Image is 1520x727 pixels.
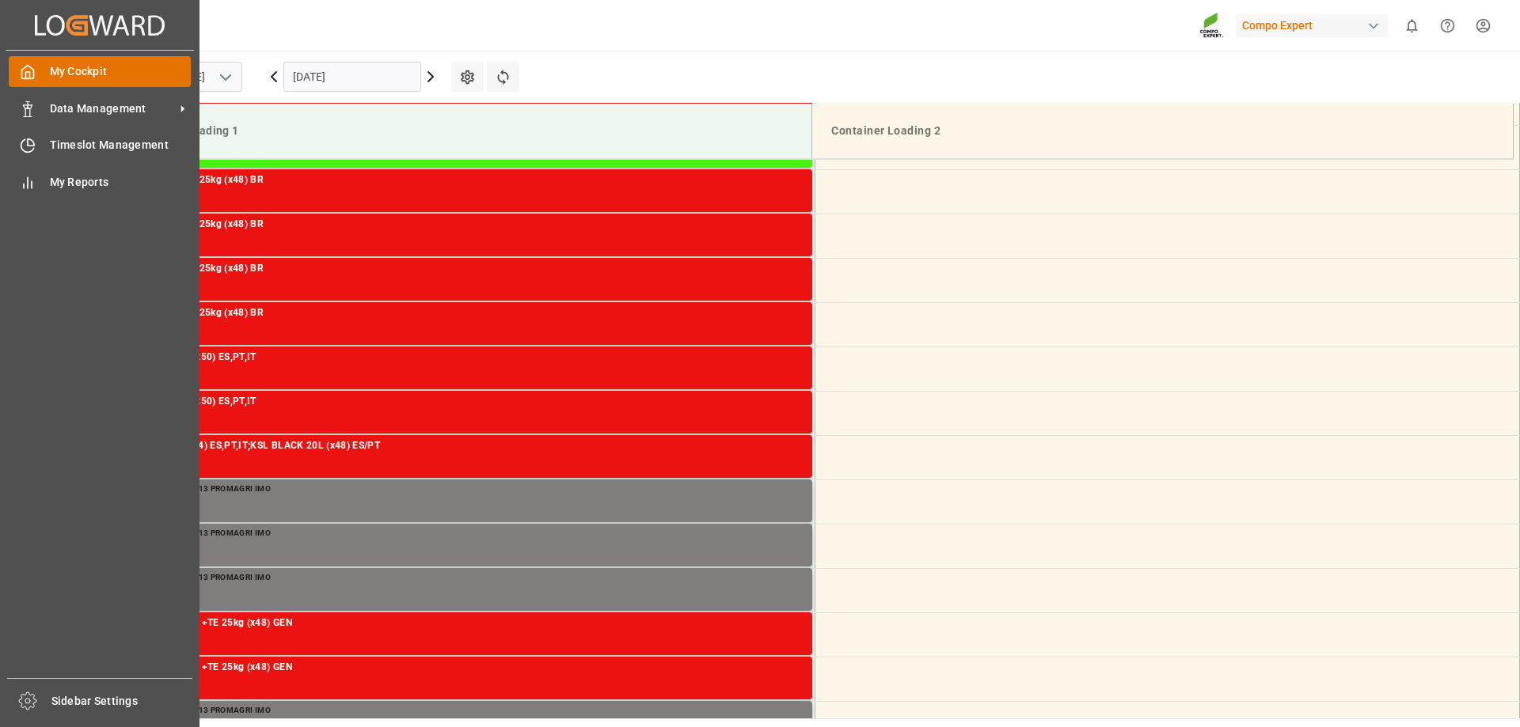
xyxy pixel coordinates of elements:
div: Main ref : 4510364213 PROMAGRI IMO [120,483,806,496]
div: Main ref : 14051265 [120,233,806,246]
div: HAK Azul 20-5-5 25kg (x48) BR [120,172,806,188]
div: Main ref : 4510364213 PROMAGRI IMO [120,571,806,585]
div: BAPL 15 3x5kg (x50) ES,PT,IT [120,350,806,365]
div: Main ref : 14051268 [120,188,806,202]
div: BAPL 15 3x5kg (x50) ES,PT,IT [120,394,806,410]
div: Container Loading 2 [825,116,1500,146]
div: BAPL 10x1kg (x64) ES,PT,IT;KSL BLACK 20L (x48) ES/PT [120,438,806,454]
button: show 0 new notifications [1394,8,1430,44]
div: Main ref : 14051269 [120,321,806,335]
button: Help Center [1430,8,1465,44]
a: My Reports [9,166,191,197]
span: Timeslot Management [50,137,192,153]
div: BFL 20-19-19 SP +TE 25kg (x48) GEN [120,660,806,676]
div: HAK Azul 20-5-5 25kg (x48) BR [120,305,806,321]
div: Main ref : 14053382 [120,454,806,468]
div: Compo Expert [1236,14,1388,37]
span: Sidebar Settings [51,693,193,710]
span: My Cockpit [50,63,192,80]
button: Compo Expert [1236,10,1394,40]
div: Main ref : 14053580 [120,365,806,379]
a: Timeslot Management [9,130,191,161]
button: open menu [213,65,237,89]
div: BFL 20-19-19 SP +TE 25kg (x48) GEN [120,615,806,631]
div: Container Loading 1 [123,116,799,146]
div: Main ref : 14051266 [120,277,806,290]
div: Main ref : 4510364213 PROMAGRI IMO [120,527,806,540]
div: HAK Azul 20-5-5 25kg (x48) BR [120,261,806,277]
div: HAK Azul 20-5-5 25kg (x48) BR [120,217,806,233]
input: DD.MM.YYYY [283,62,421,92]
div: Main ref : 4510364213 PROMAGRI IMO [120,704,806,718]
img: Screenshot%202023-09-29%20at%2010.02.21.png_1712312052.png [1199,12,1225,40]
div: Main ref : 14052558 [120,676,806,689]
div: Main ref : 14052559 [120,631,806,645]
span: My Reports [50,174,192,191]
a: My Cockpit [9,56,191,87]
div: Main ref : 14053384 [120,410,806,423]
span: Data Management [50,100,175,117]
